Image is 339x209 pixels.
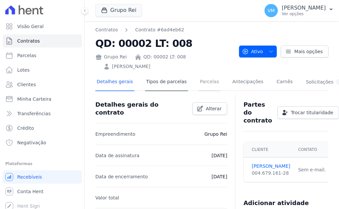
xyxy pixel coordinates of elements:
[17,110,51,117] span: Transferências
[3,92,82,106] a: Minha Carteira
[17,52,36,59] span: Parcelas
[3,20,82,33] a: Visão Geral
[95,4,142,17] button: Grupo Rei
[282,5,326,11] p: [PERSON_NAME]
[259,1,339,20] button: VM [PERSON_NAME] Ver opções
[95,26,234,33] nav: Breadcrumb
[17,38,40,44] span: Contratos
[252,163,290,170] a: [PERSON_NAME]
[17,139,46,146] span: Negativação
[3,78,82,91] a: Clientes
[95,53,127,60] div: Grupo Rei
[212,173,227,181] p: [DATE]
[281,46,328,57] a: Mais opções
[199,74,220,91] a: Parcelas
[3,34,82,48] a: Contratos
[242,46,263,57] span: Ativo
[275,74,294,91] a: Carnês
[243,199,309,207] h3: Adicionar atividade
[244,142,294,157] th: Cliente
[95,152,139,159] p: Data de assinatura
[294,157,330,182] td: Sem e-mail.
[243,101,272,124] h3: Partes do contrato
[294,48,323,55] span: Mais opções
[17,96,51,102] span: Minha Carteira
[3,136,82,149] a: Negativação
[95,36,234,51] h2: QD: 00002 LT: 008
[239,46,277,57] button: Ativo
[3,170,82,184] a: Recebíveis
[95,74,134,91] a: Detalhes gerais
[95,130,135,138] p: Empreendimento
[17,188,43,195] span: Conta Hent
[252,170,290,177] div: 004.679.161-28
[206,105,222,112] span: Alterar
[95,173,148,181] p: Data de encerramento
[231,74,265,91] a: Antecipações
[95,194,119,202] p: Valor total
[3,107,82,120] a: Transferências
[17,81,36,88] span: Clientes
[277,106,339,119] a: Trocar titularidade
[3,185,82,198] a: Conta Hent
[5,160,79,168] div: Plataformas
[294,142,330,157] th: Contato
[3,63,82,77] a: Lotes
[17,125,34,131] span: Crédito
[17,67,30,73] span: Lotes
[95,26,118,33] a: Contratos
[135,26,184,33] a: Contrato #6ad4eb62
[145,74,188,91] a: Tipos de parcelas
[112,63,150,70] a: [PERSON_NAME]
[17,23,44,30] span: Visão Geral
[204,130,227,138] p: Grupo Rei
[267,8,275,13] span: VM
[3,122,82,135] a: Crédito
[95,26,184,33] nav: Breadcrumb
[291,109,333,116] span: Trocar titularidade
[3,49,82,62] a: Parcelas
[143,53,186,60] a: QD: 00002 LT: 008
[282,11,326,17] p: Ver opções
[17,174,42,180] span: Recebíveis
[95,101,184,117] h3: Detalhes gerais do contrato
[212,152,227,159] p: [DATE]
[192,102,227,115] a: Alterar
